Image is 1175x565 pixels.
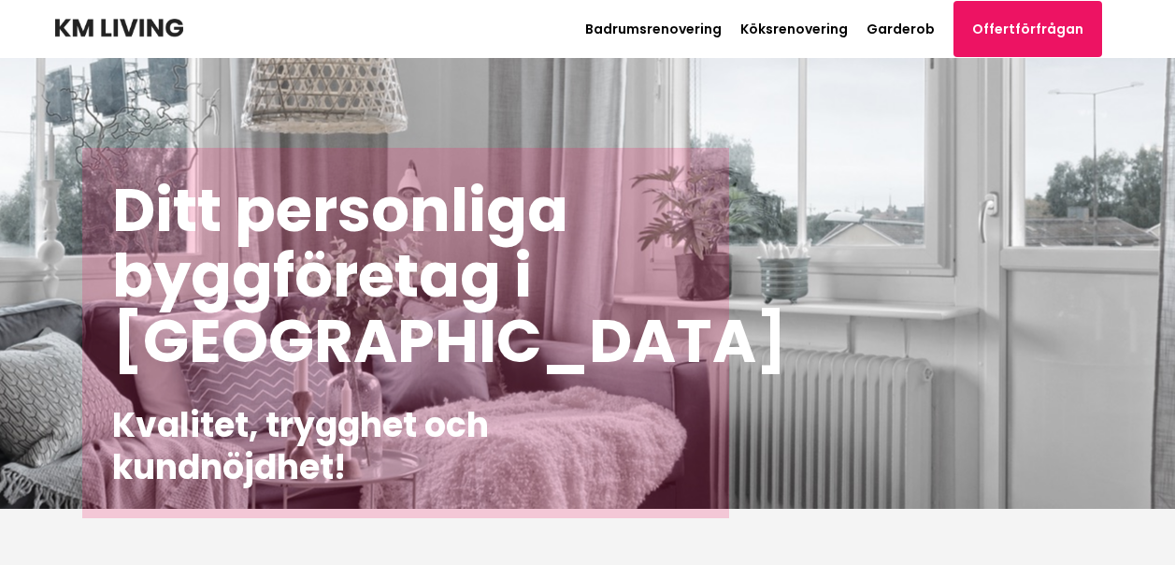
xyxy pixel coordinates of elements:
[585,20,722,38] a: Badrumsrenovering
[953,1,1102,57] a: Offertförfrågan
[740,20,848,38] a: Köksrenovering
[55,19,183,37] img: KM Living
[112,404,700,488] h2: Kvalitet, trygghet och kundnöjdhet!
[112,178,700,374] h1: Ditt personliga byggföretag i [GEOGRAPHIC_DATA]
[867,20,935,38] a: Garderob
